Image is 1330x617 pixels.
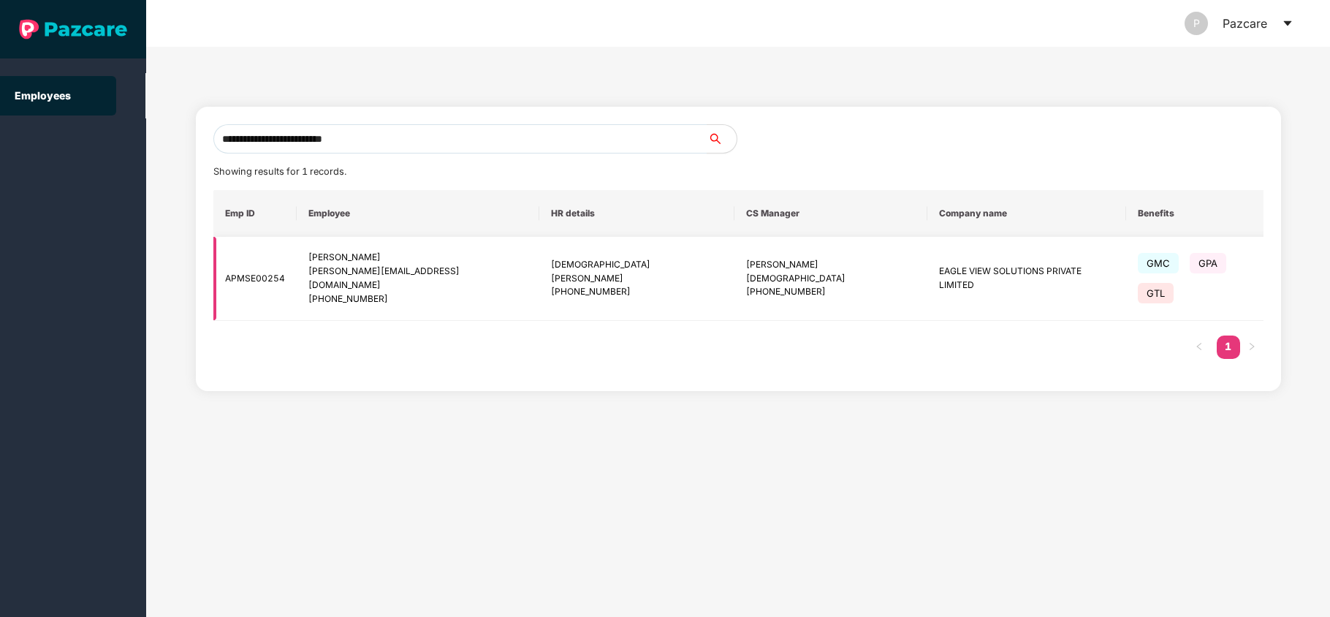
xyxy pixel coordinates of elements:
span: caret-down [1282,18,1293,29]
div: [PERSON_NAME] [308,251,528,265]
span: GPA [1190,253,1226,273]
div: [PHONE_NUMBER] [746,285,916,299]
a: Employees [15,89,71,102]
button: search [707,124,737,154]
div: [PERSON_NAME][DEMOGRAPHIC_DATA] [746,258,916,286]
td: EAGLE VIEW SOLUTIONS PRIVATE LIMITED [927,237,1127,321]
th: Employee [297,190,539,237]
div: [PERSON_NAME][EMAIL_ADDRESS][DOMAIN_NAME] [308,265,528,292]
span: Showing results for 1 records. [213,166,346,177]
span: P [1193,12,1200,35]
div: [DEMOGRAPHIC_DATA] [PERSON_NAME] [551,258,723,286]
li: 1 [1217,336,1240,359]
button: right [1240,336,1263,359]
li: Next Page [1240,336,1263,359]
th: Emp ID [213,190,297,237]
div: [PHONE_NUMBER] [308,292,528,306]
th: Company name [927,190,1127,237]
span: GMC [1138,253,1179,273]
a: 1 [1217,336,1240,357]
span: right [1247,342,1256,351]
td: APMSE00254 [213,237,297,321]
span: left [1195,342,1204,351]
li: Previous Page [1187,336,1211,359]
span: GTL [1138,283,1174,303]
th: CS Manager [734,190,927,237]
span: search [707,133,737,145]
th: Benefits [1126,190,1293,237]
th: HR details [539,190,734,237]
button: left [1187,336,1211,359]
div: [PHONE_NUMBER] [551,285,723,299]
